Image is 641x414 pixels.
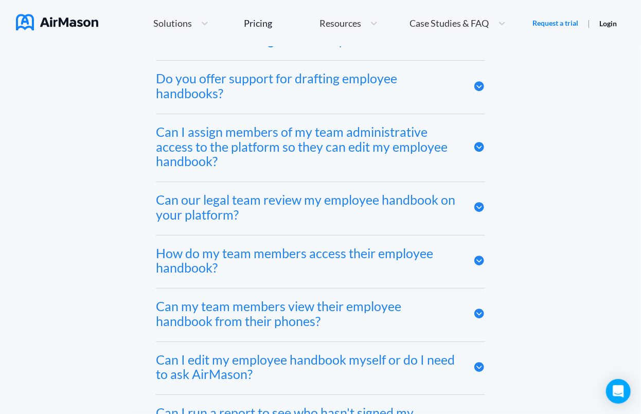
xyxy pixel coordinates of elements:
span: Case Studies & FAQ [410,19,489,28]
a: Pricing [244,14,272,32]
div: Can I assign members of my team administrative access to the platform so they can edit my employe... [156,124,458,169]
div: Does AirMason integrate with my HRIS? [156,33,381,48]
div: Open Intercom Messenger [606,379,631,404]
div: Pricing [244,19,272,28]
div: Do you offer support for drafting employee handbooks? [156,71,458,101]
div: Can I edit my employee handbook myself or do I need to ask AirMason? [156,352,458,382]
img: AirMason Logo [16,14,98,30]
div: How do my team members access their employee handbook? [156,246,458,276]
span: Resources [319,19,361,28]
span: Solutions [153,19,192,28]
span: | [588,18,591,28]
a: Login [600,19,617,28]
div: Can our legal team review my employee handbook on your platform? [156,192,458,222]
a: Request a trial [533,18,579,28]
div: Can my team members view their employee handbook from their phones? [156,299,458,329]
